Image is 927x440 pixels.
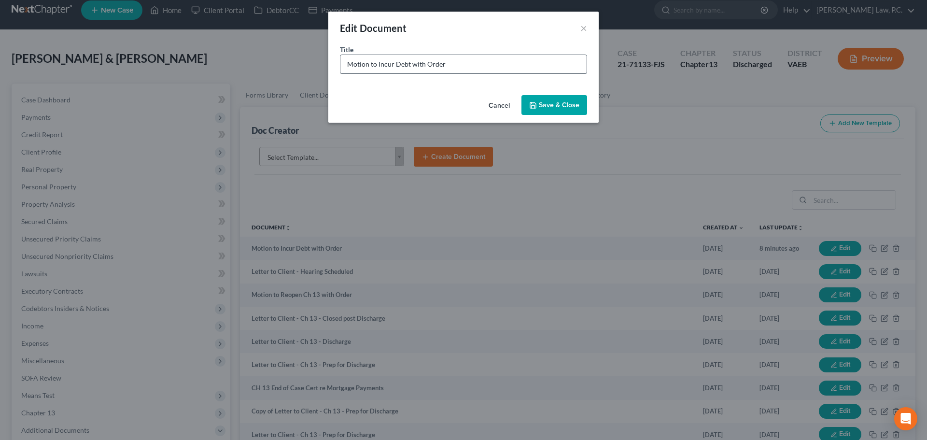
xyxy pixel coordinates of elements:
[481,96,518,115] button: Cancel
[340,45,353,54] span: Title
[521,95,587,115] button: Save & Close
[580,22,587,34] button: ×
[340,55,587,73] input: Enter document name...
[894,407,917,430] div: Open Intercom Messenger
[340,21,407,35] div: Edit Document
